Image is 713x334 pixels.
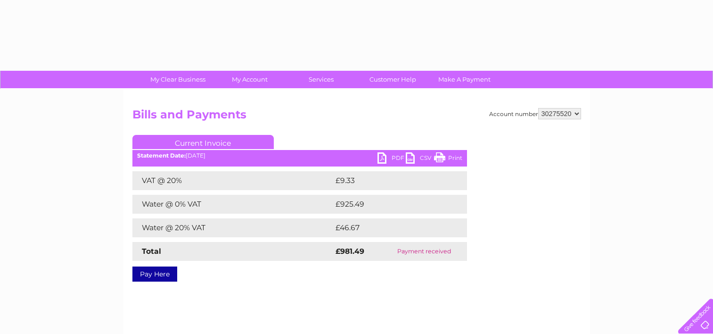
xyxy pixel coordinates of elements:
[132,108,581,126] h2: Bills and Payments
[132,152,467,159] div: [DATE]
[434,152,462,166] a: Print
[132,195,333,214] td: Water @ 0% VAT
[132,171,333,190] td: VAT @ 20%
[132,218,333,237] td: Water @ 20% VAT
[333,195,451,214] td: £925.49
[489,108,581,119] div: Account number
[406,152,434,166] a: CSV
[336,247,364,256] strong: £981.49
[333,171,445,190] td: £9.33
[377,152,406,166] a: PDF
[137,152,186,159] b: Statement Date:
[282,71,360,88] a: Services
[132,135,274,149] a: Current Invoice
[142,247,161,256] strong: Total
[211,71,288,88] a: My Account
[139,71,217,88] a: My Clear Business
[354,71,432,88] a: Customer Help
[132,267,177,282] a: Pay Here
[426,71,503,88] a: Make A Payment
[382,242,467,261] td: Payment received
[333,218,448,237] td: £46.67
